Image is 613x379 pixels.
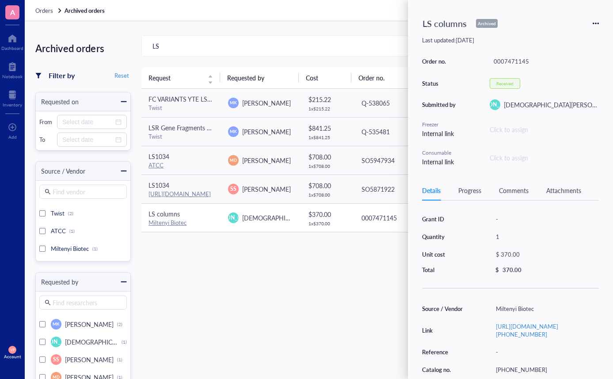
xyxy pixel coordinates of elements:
a: Inventory [3,88,22,107]
div: Submitted by [422,101,457,109]
div: Q-538065 [362,98,426,108]
div: From [39,118,53,126]
div: Click to assign [490,153,599,163]
div: - [492,213,599,225]
div: Catalog no. [422,366,467,374]
span: SS [230,185,236,193]
div: (2) [68,211,73,216]
div: $ 370.00 [308,209,346,219]
span: SS [53,356,59,364]
span: [PERSON_NAME] [474,101,517,109]
div: Source / Vendor [422,305,467,313]
span: MK [230,128,236,134]
div: Total [422,266,467,274]
div: Order no. [422,57,457,65]
span: LSR Gene Fragments Without Adapters (7 items) [148,123,281,132]
div: 1 x $ 708.00 [308,192,346,197]
div: $ 370.00 [492,248,595,261]
div: Account [4,354,21,359]
th: Cost [299,67,351,88]
td: SO5947934 [354,146,433,174]
div: Source / Vendor [36,166,85,176]
span: LS1034 [148,181,169,189]
div: 1 x $ 370.00 [308,221,346,226]
div: Add [8,134,17,140]
span: [PERSON_NAME] [212,214,255,222]
div: $ [495,266,499,274]
div: Progress [458,186,481,195]
div: (1) [92,246,98,251]
span: LS columns [148,209,180,218]
div: Internal link [422,129,457,138]
div: Last updated: [DATE] [422,36,599,44]
div: Consumable [422,149,457,157]
td: Q-535481 [354,117,433,146]
div: - [492,346,599,358]
td: SO5871922 [354,174,433,203]
div: 1 x $ 215.22 [308,106,346,111]
div: Freezer [422,121,457,129]
div: 0007471145 [490,55,599,68]
th: Requested by [220,67,299,88]
div: [PHONE_NUMBER] [492,364,599,376]
td: Q-538065 [354,89,433,117]
span: A [10,7,15,18]
a: Notebook [2,60,23,79]
div: To [39,136,53,144]
div: Requested by [36,277,78,287]
span: VP [10,348,15,352]
div: Attachments [546,186,581,195]
span: Orders [35,6,53,15]
span: MK [230,99,236,106]
input: Select date [62,135,114,144]
div: 1 x $ 708.00 [308,163,346,169]
a: [URL][DOMAIN_NAME] [148,189,211,198]
div: (1) [117,357,122,362]
input: Select date [62,117,114,127]
div: Twist [148,104,214,112]
div: Notebook [2,74,23,79]
a: Dashboard [1,31,23,51]
div: 1 x $ 841.25 [308,135,346,140]
span: [PERSON_NAME] [242,156,291,165]
div: Miltenyi Biotec [492,303,599,315]
span: [DEMOGRAPHIC_DATA][PERSON_NAME] [242,213,358,222]
td: 0007471145 [354,203,433,232]
div: Quantity [422,233,467,241]
span: ATCC [51,227,66,235]
div: Click to assign [490,125,599,134]
div: Dashboard [1,45,23,51]
div: Received [496,81,514,86]
div: Link [422,326,467,334]
div: Status [422,80,457,87]
div: Unit cost [422,250,467,258]
a: Orders [35,7,63,15]
div: $ 708.00 [308,152,346,162]
span: MD [230,157,236,163]
div: Reference [422,348,467,356]
div: Q-535481 [362,127,426,136]
div: 1 [492,231,599,243]
span: [PERSON_NAME] [242,127,291,136]
span: FC VARIANTS YTE LS Gene Fragments Without Adapters (2 items) [148,95,330,103]
div: 370.00 [503,266,522,274]
a: ATCC [148,161,164,169]
span: Miltenyi Biotec [51,244,89,253]
div: SO5947934 [362,155,426,165]
div: $ 708.00 [308,181,346,190]
div: Requested on [36,97,79,106]
button: Reset [113,70,131,81]
div: 0007471145 [362,213,426,223]
span: [PERSON_NAME] [242,185,291,193]
span: [PERSON_NAME] [65,320,114,329]
span: Request [148,73,202,83]
a: Miltenyi Biotec [148,218,187,227]
div: (1) [122,339,127,345]
div: Inventory [3,102,22,107]
div: Twist [148,133,214,140]
span: [PERSON_NAME] [242,99,291,107]
span: Twist [51,209,65,217]
span: [PERSON_NAME] [65,355,114,364]
div: Filter by [49,70,75,81]
div: $ 215.22 [308,95,346,104]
